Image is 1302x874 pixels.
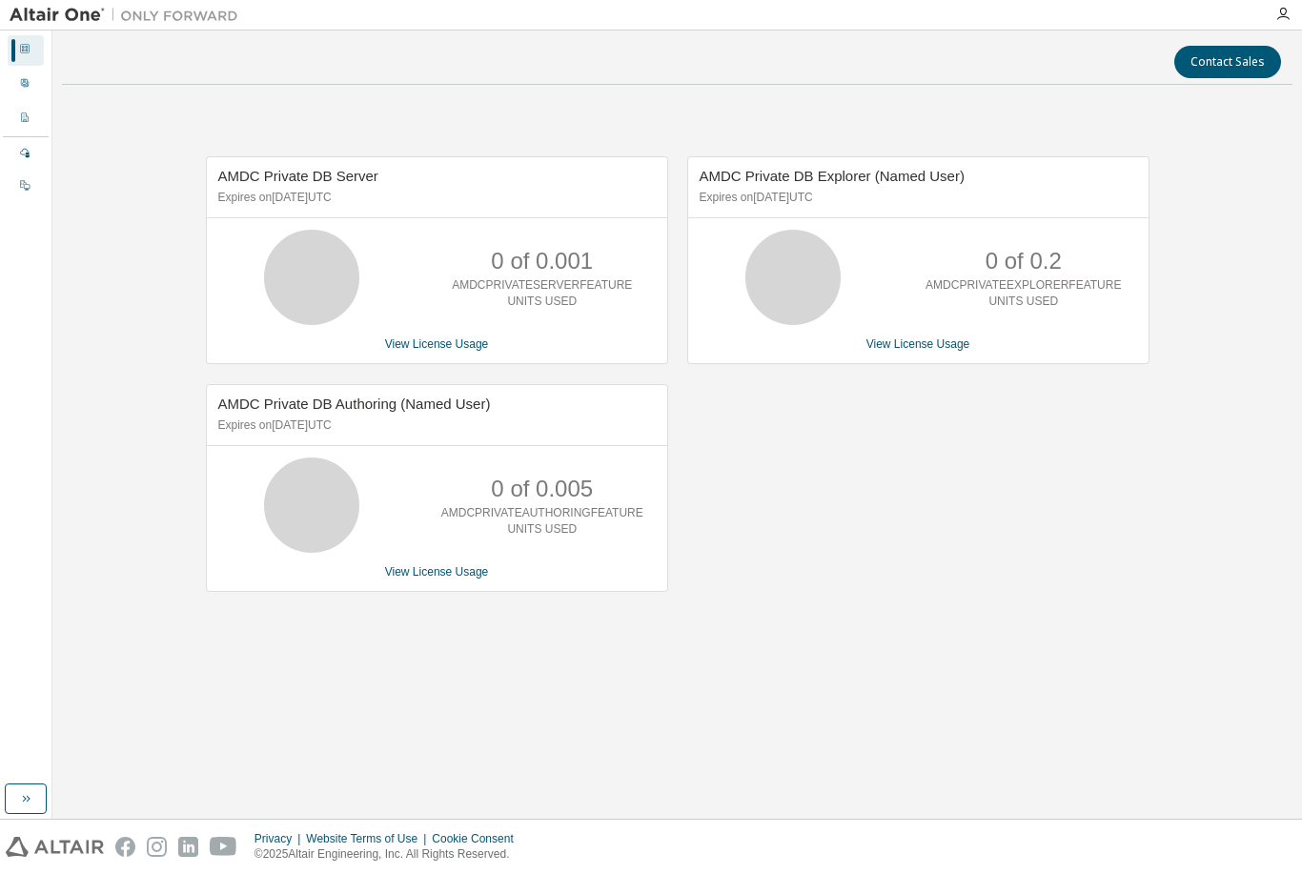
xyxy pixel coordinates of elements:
img: Altair One [10,6,248,25]
p: AMDCPRIVATESERVERFEATURE UNITS USED [452,277,632,310]
p: AMDCPRIVATEEXPLORERFEATURE UNITS USED [926,277,1121,310]
span: AMDC Private DB Explorer (Named User) [700,168,965,184]
span: AMDC Private DB Server [218,168,378,184]
a: View License Usage [866,337,970,351]
img: facebook.svg [115,837,135,857]
p: © 2025 Altair Engineering, Inc. All Rights Reserved. [254,846,525,863]
img: altair_logo.svg [6,837,104,857]
div: Dashboard [8,35,44,66]
p: Expires on [DATE] UTC [218,190,651,206]
p: AMDCPRIVATEAUTHORINGFEATURE UNITS USED [441,505,643,538]
button: Contact Sales [1174,46,1281,78]
p: 0 of 0.001 [491,245,593,277]
div: Cookie Consent [432,831,524,846]
p: 0 of 0.2 [986,245,1062,277]
div: Company Profile [8,104,44,134]
div: User Profile [8,70,44,100]
p: Expires on [DATE] UTC [218,417,651,434]
div: Privacy [254,831,306,846]
a: View License Usage [385,337,489,351]
p: Expires on [DATE] UTC [700,190,1132,206]
div: Managed [8,139,44,170]
p: 0 of 0.005 [491,473,593,505]
img: instagram.svg [147,837,167,857]
span: AMDC Private DB Authoring (Named User) [218,396,491,412]
img: linkedin.svg [178,837,198,857]
img: youtube.svg [210,837,237,857]
div: Website Terms of Use [306,831,432,846]
a: View License Usage [385,565,489,579]
div: On Prem [8,172,44,202]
